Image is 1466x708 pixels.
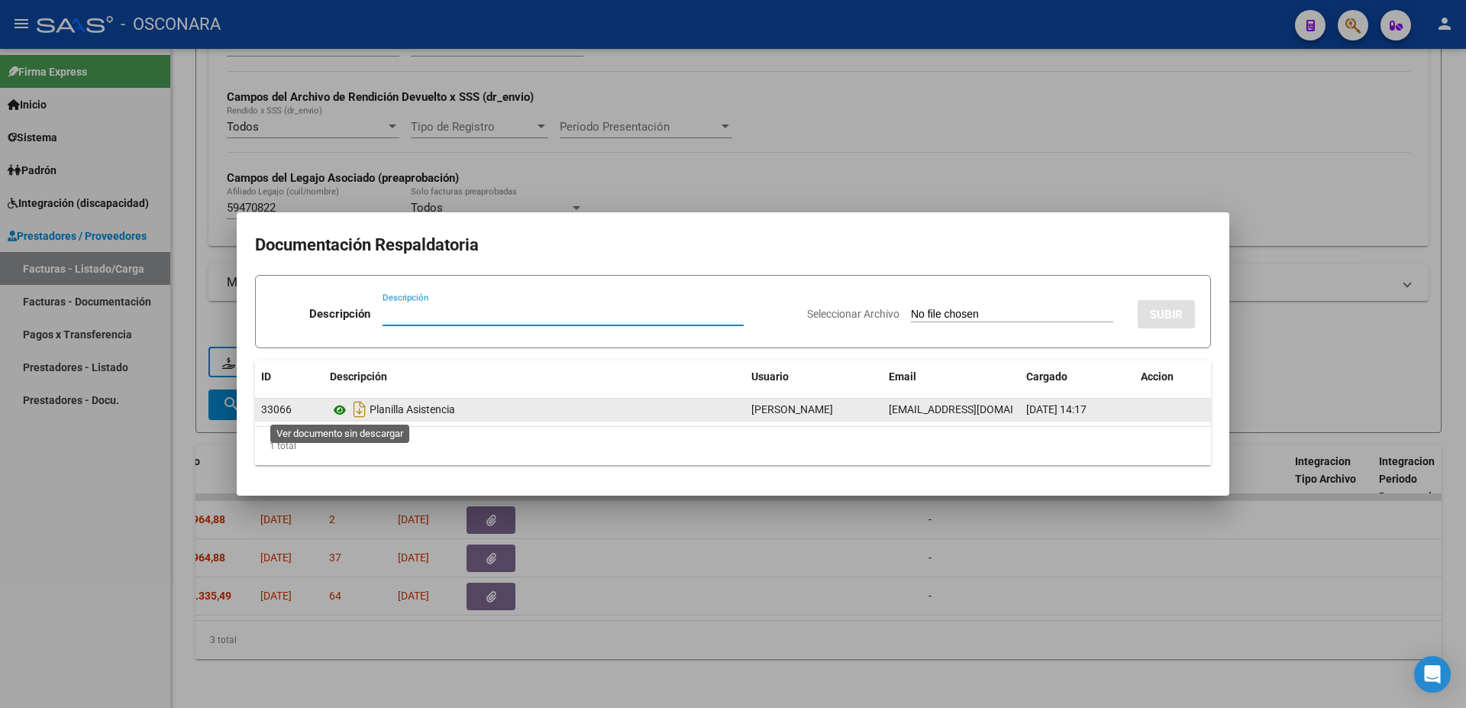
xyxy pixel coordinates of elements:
div: 1 total [255,427,1211,465]
datatable-header-cell: Usuario [745,360,883,393]
datatable-header-cell: Accion [1135,360,1211,393]
span: Usuario [751,370,789,383]
span: [EMAIL_ADDRESS][DOMAIN_NAME] [889,403,1058,415]
span: ID [261,370,271,383]
div: Planilla Asistencia [330,397,739,422]
span: Email [889,370,916,383]
datatable-header-cell: Descripción [324,360,745,393]
datatable-header-cell: ID [255,360,324,393]
p: Descripción [309,306,370,323]
button: SUBIR [1138,300,1195,328]
span: Seleccionar Archivo [807,308,899,320]
h2: Documentación Respaldatoria [255,231,1211,260]
datatable-header-cell: Cargado [1020,360,1135,393]
span: 33066 [261,403,292,415]
span: Cargado [1026,370,1067,383]
i: Descargar documento [350,397,370,422]
span: SUBIR [1150,308,1183,322]
span: [PERSON_NAME] [751,403,833,415]
span: Accion [1141,370,1174,383]
span: Descripción [330,370,387,383]
datatable-header-cell: Email [883,360,1020,393]
div: Open Intercom Messenger [1414,656,1451,693]
span: [DATE] 14:17 [1026,403,1087,415]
